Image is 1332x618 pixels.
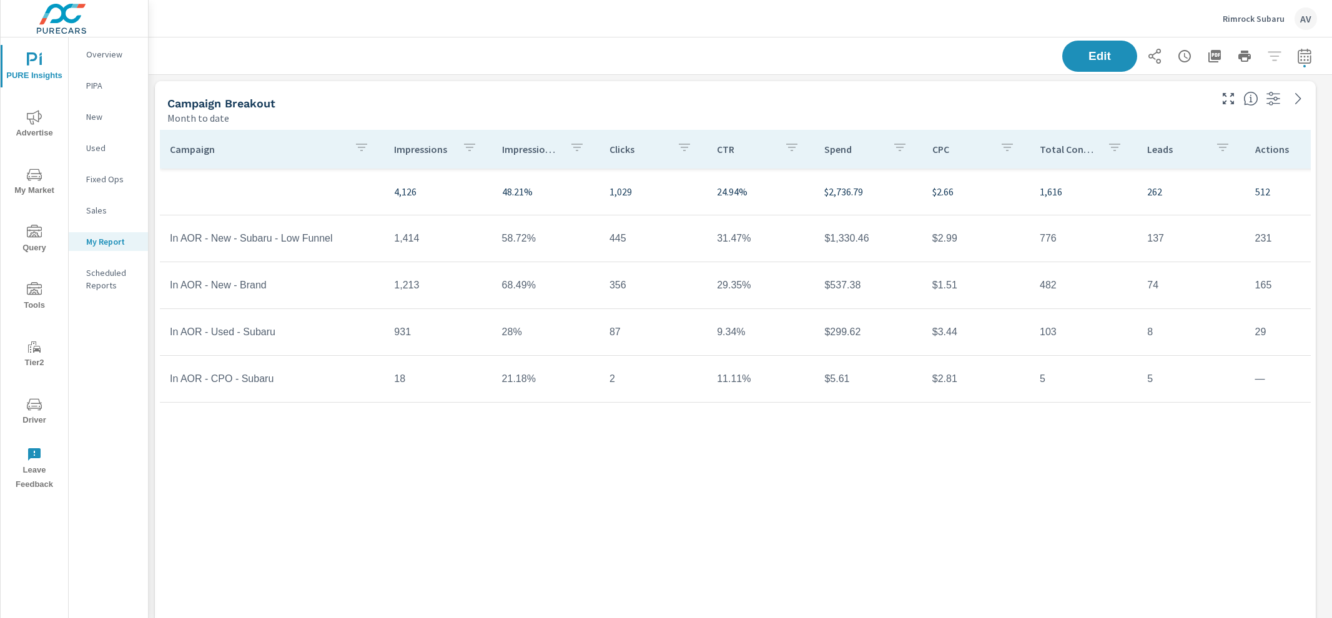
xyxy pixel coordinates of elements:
p: 48.21% [502,184,590,199]
div: AV [1295,7,1317,30]
span: PURE Insights [4,52,64,83]
span: Tier2 [4,340,64,370]
td: 776 [1030,223,1137,254]
td: 1,414 [384,223,491,254]
span: Driver [4,397,64,428]
p: 4,126 [394,184,481,199]
td: 8 [1137,316,1245,348]
p: Fixed Ops [86,173,138,185]
td: 68.49% [492,270,599,301]
p: Overview [86,48,138,61]
div: Scheduled Reports [69,263,148,295]
td: 931 [384,316,491,348]
div: Overview [69,45,148,64]
p: New [86,110,138,123]
span: Advertise [4,110,64,140]
td: In AOR - CPO - Subaru [160,363,384,395]
td: $1,330.46 [814,223,922,254]
td: 74 [1137,270,1245,301]
td: 28% [492,316,599,348]
h5: Campaign Breakout [167,97,275,110]
td: 445 [599,223,707,254]
span: Leave Feedback [4,447,64,492]
td: 11.11% [707,363,814,395]
td: $3.44 [922,316,1030,348]
td: 5 [1030,363,1137,395]
td: 58.72% [492,223,599,254]
td: 9.34% [707,316,814,348]
p: 1,616 [1040,184,1127,199]
p: Actions [1255,143,1313,155]
p: Impression Share [502,143,560,155]
td: In AOR - New - Brand [160,270,384,301]
p: Spend [824,143,882,155]
span: Tools [4,282,64,313]
p: Campaign [170,143,344,155]
p: 1,029 [609,184,697,199]
td: 21.18% [492,363,599,395]
td: 103 [1030,316,1137,348]
p: Leads [1147,143,1205,155]
p: Month to date [167,110,229,125]
p: Clicks [609,143,667,155]
td: 18 [384,363,491,395]
button: Edit [1062,41,1137,72]
p: $2,736.79 [824,184,912,199]
button: Select Date Range [1292,44,1317,69]
div: Fixed Ops [69,170,148,189]
div: Used [69,139,148,157]
p: Sales [86,204,138,217]
button: Share Report [1142,44,1167,69]
button: "Export Report to PDF" [1202,44,1227,69]
div: New [69,107,148,126]
p: $2.66 [932,184,1020,199]
span: My Market [4,167,64,198]
p: Scheduled Reports [86,267,138,292]
span: Query [4,225,64,255]
span: Edit [1075,51,1125,62]
p: 24.94% [717,184,804,199]
div: PIPA [69,76,148,95]
p: Rimrock Subaru [1223,13,1285,24]
p: CPC [932,143,990,155]
td: 356 [599,270,707,301]
div: Sales [69,201,148,220]
td: 31.47% [707,223,814,254]
td: In AOR - Used - Subaru [160,316,384,348]
td: $537.38 [814,270,922,301]
p: PIPA [86,79,138,92]
td: 2 [599,363,707,395]
a: See more details in report [1288,89,1308,109]
td: $299.62 [814,316,922,348]
td: $1.51 [922,270,1030,301]
td: $2.81 [922,363,1030,395]
td: 29.35% [707,270,814,301]
p: CTR [717,143,774,155]
p: Used [86,142,138,154]
div: nav menu [1,37,68,497]
td: $2.99 [922,223,1030,254]
td: 5 [1137,363,1245,395]
td: $5.61 [814,363,922,395]
td: 1,213 [384,270,491,301]
p: 262 [1147,184,1235,199]
div: My Report [69,232,148,251]
p: Impressions [394,143,451,155]
p: My Report [86,235,138,248]
p: Total Conversions [1040,143,1097,155]
td: In AOR - New - Subaru - Low Funnel [160,223,384,254]
td: 87 [599,316,707,348]
td: 482 [1030,270,1137,301]
td: 137 [1137,223,1245,254]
